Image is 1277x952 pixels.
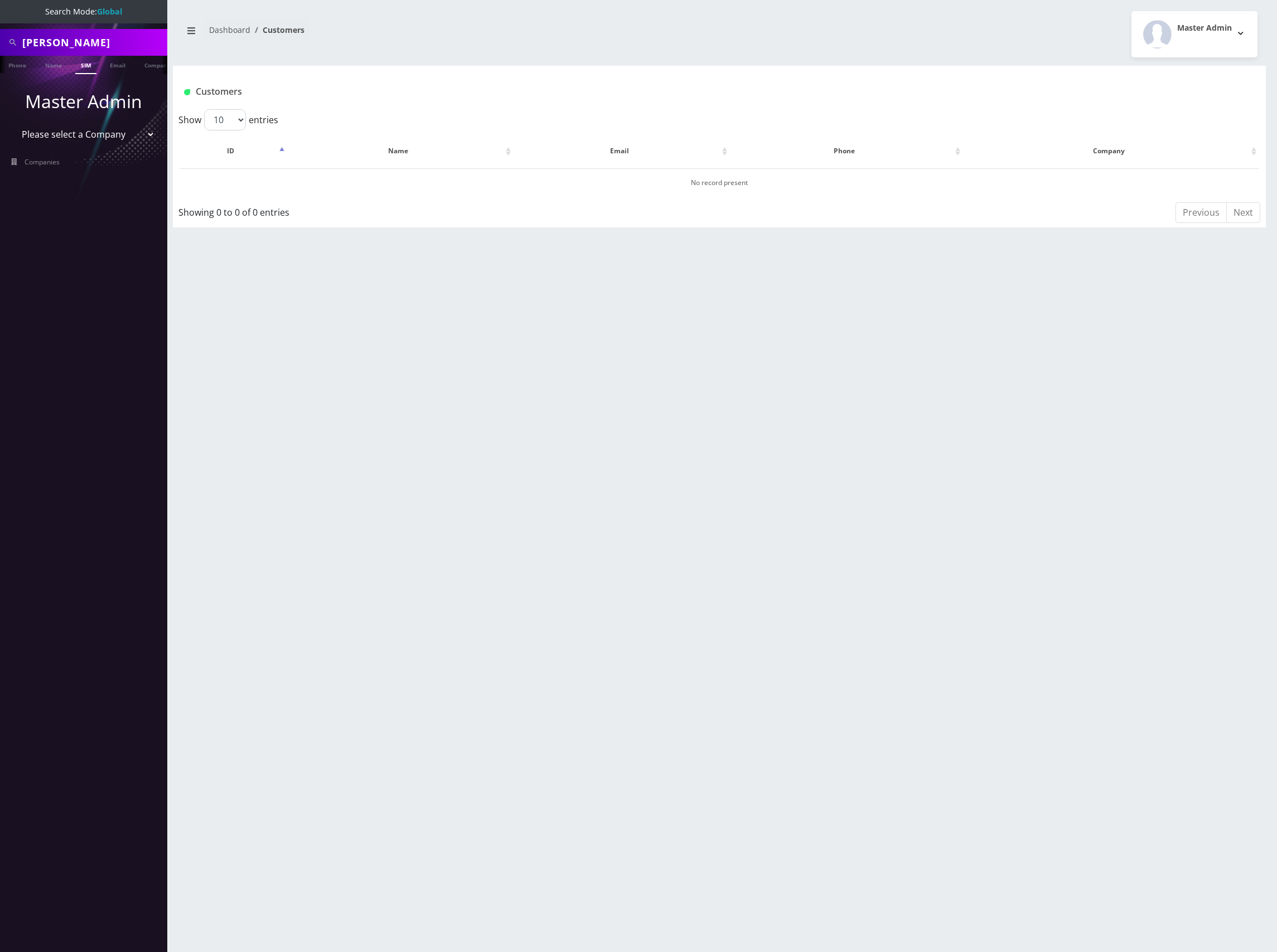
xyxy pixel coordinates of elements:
li: Customers [250,24,304,36]
th: Name: activate to sort column ascending [288,135,514,167]
select: Showentries [204,109,246,130]
a: SIM [75,56,96,74]
a: Company [139,56,176,73]
label: Show entries [178,109,278,130]
h2: Master Admin [1177,23,1232,33]
a: Email [104,56,131,73]
th: Phone: activate to sort column ascending [731,135,963,167]
th: Email: activate to sort column ascending [515,135,730,167]
div: Showing 0 to 0 of 0 entries [178,201,621,219]
th: ID: activate to sort column descending [180,135,287,167]
span: Companies [25,157,60,167]
a: Previous [1176,202,1227,223]
strong: Global [97,6,122,17]
h1: Customers [184,86,1073,97]
td: No record present [180,168,1259,197]
a: Name [40,56,67,73]
a: Next [1226,202,1260,223]
nav: breadcrumb [181,18,711,50]
button: Master Admin [1131,11,1257,57]
input: Search All Companies [22,32,165,53]
a: Phone [3,56,32,73]
a: Dashboard [209,25,250,35]
th: Company: activate to sort column ascending [964,135,1259,167]
span: Search Mode: [45,6,122,17]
